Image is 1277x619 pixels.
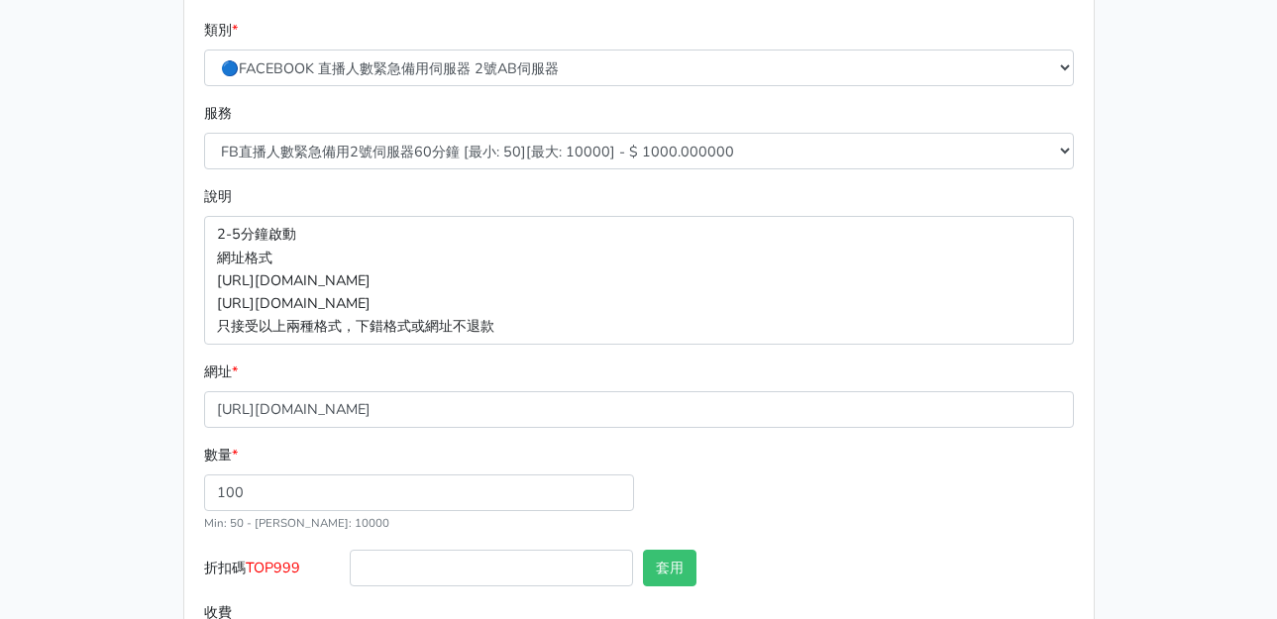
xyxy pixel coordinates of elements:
span: TOP999 [246,558,300,577]
label: 服務 [204,102,232,125]
button: 套用 [643,550,696,586]
label: 數量 [204,444,238,466]
small: Min: 50 - [PERSON_NAME]: 10000 [204,515,389,531]
label: 折扣碼 [199,550,346,594]
label: 類別 [204,19,238,42]
p: 2-5分鐘啟動 網址格式 [URL][DOMAIN_NAME] [URL][DOMAIN_NAME] 只接受以上兩種格式，下錯格式或網址不退款 [204,216,1074,344]
label: 說明 [204,185,232,208]
input: 格式為https://www.facebook.com/topfblive/videos/123456789/ [204,391,1074,428]
label: 網址 [204,361,238,383]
